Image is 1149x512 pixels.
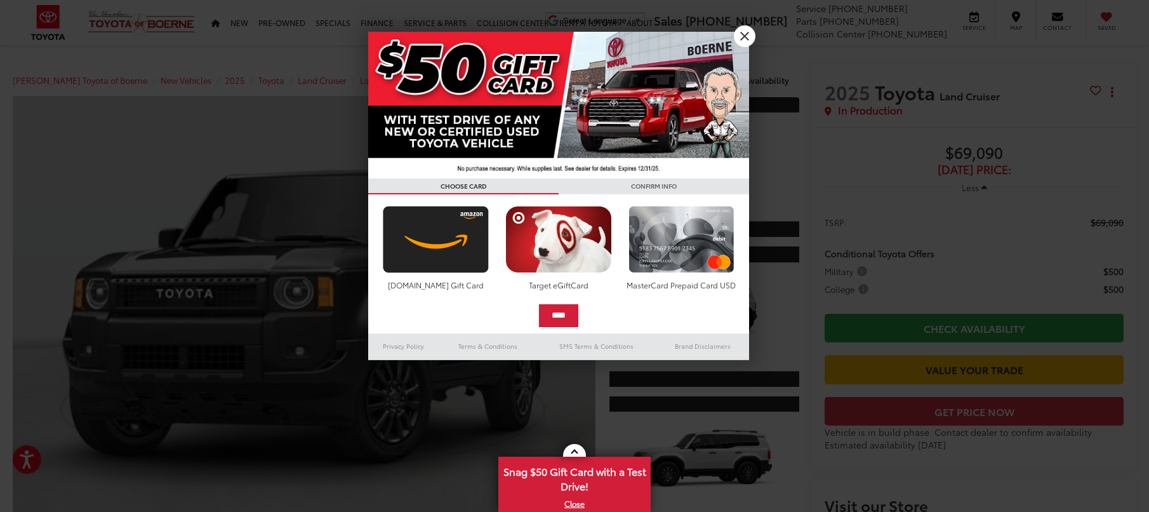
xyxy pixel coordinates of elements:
span: Snag $50 Gift Card with a Test Drive! [500,458,649,497]
h3: CHOOSE CARD [368,179,559,194]
img: mastercard.png [625,206,738,273]
a: Terms & Conditions [439,339,536,354]
div: Target eGiftCard [502,280,614,290]
div: [DOMAIN_NAME] Gift Card [380,280,492,290]
a: Privacy Policy [368,339,439,354]
img: amazoncard.png [380,206,492,273]
a: Brand Disclaimers [656,339,749,354]
img: 42635_top_851395.jpg [368,32,749,179]
h3: CONFIRM INFO [559,179,749,194]
a: SMS Terms & Conditions [536,339,656,354]
div: MasterCard Prepaid Card USD [625,280,738,290]
img: targetcard.png [502,206,614,273]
